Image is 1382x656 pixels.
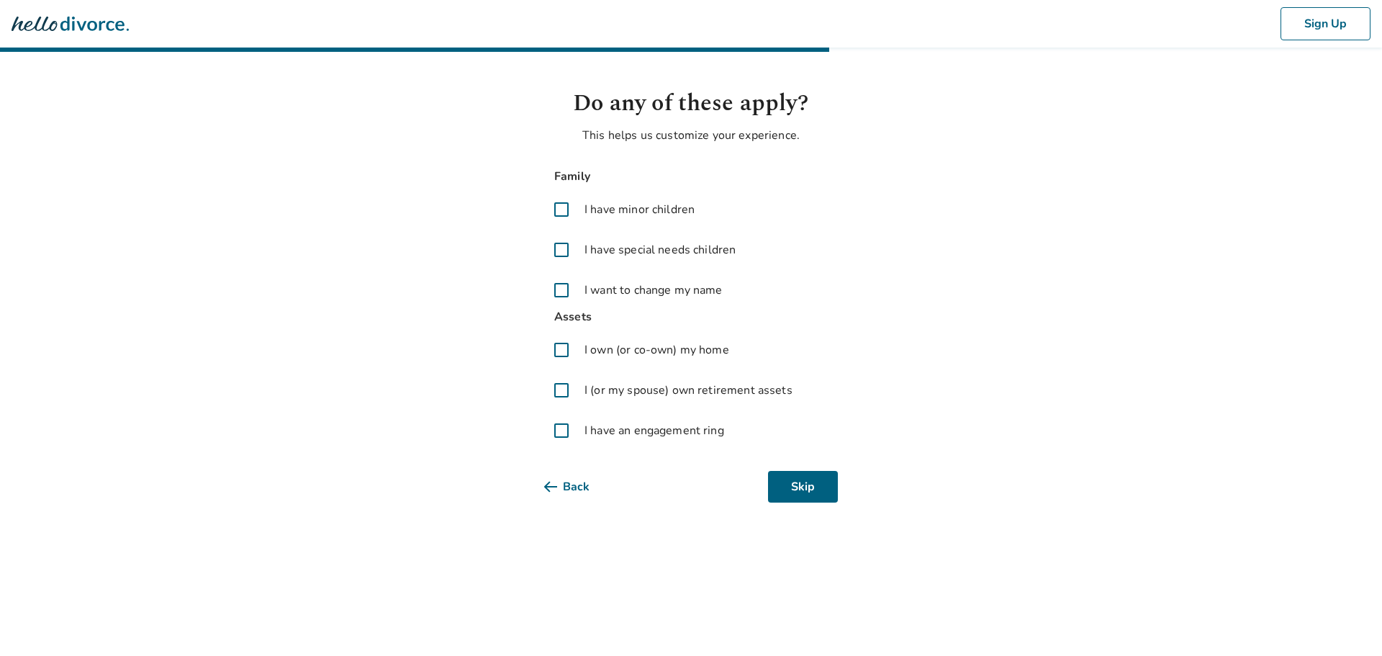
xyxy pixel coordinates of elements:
button: Skip [768,471,838,503]
iframe: Chat Widget [1310,587,1382,656]
span: I own (or co-own) my home [584,341,729,359]
span: I have minor children [584,201,695,218]
span: I want to change my name [584,282,723,299]
button: Sign Up [1281,7,1370,40]
h1: Do any of these apply? [544,86,838,121]
span: Assets [544,307,838,327]
span: Family [544,167,838,187]
span: I have an engagement ring [584,422,724,439]
span: I have special needs children [584,241,736,259]
span: I (or my spouse) own retirement assets [584,382,792,399]
p: This helps us customize your experience. [544,127,838,144]
button: Back [544,471,613,503]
